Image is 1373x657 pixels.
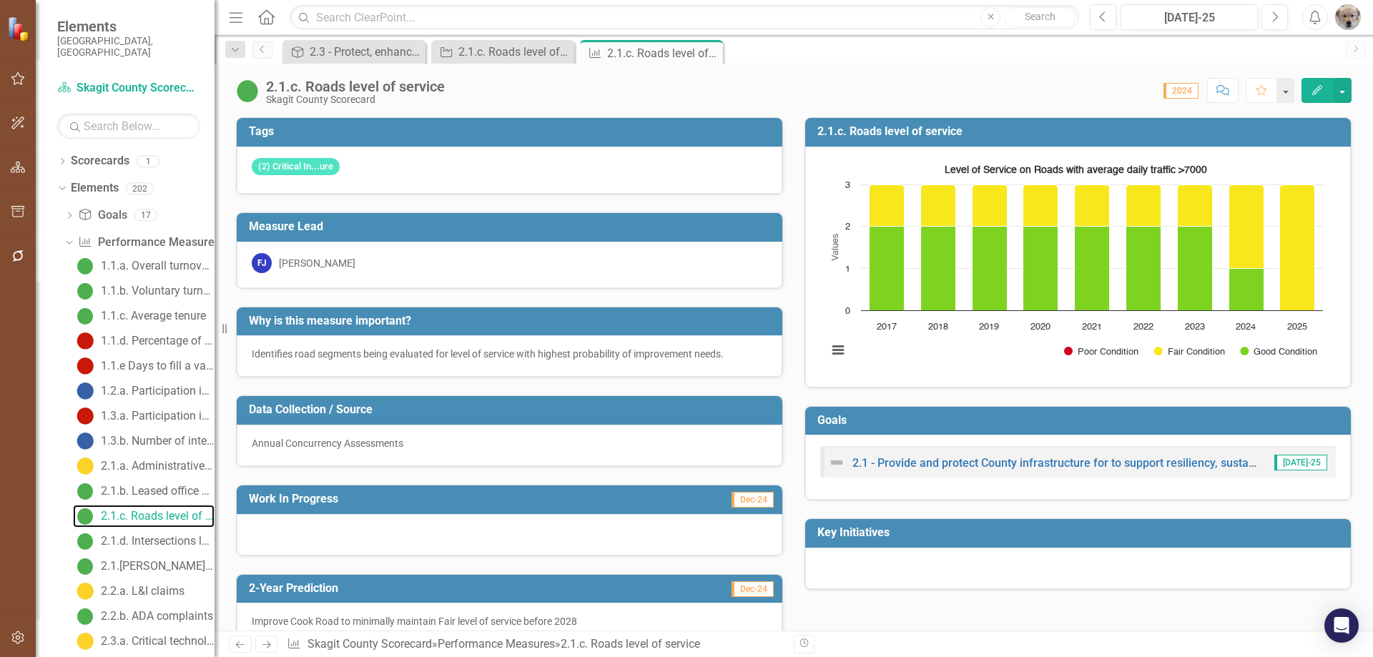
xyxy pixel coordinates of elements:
img: On Target [77,558,94,575]
svg: Interactive chart [820,158,1330,372]
h3: Tags [249,125,775,138]
a: 1.1.d. Percentage of employees evaluated annually [73,330,215,352]
a: Skagit County Scorecard [307,637,432,651]
div: 2.3 - Protect, enhance, and provide stewardship of our information technology assets. [310,43,422,61]
path: 2021, 2. Good Condition. [1075,226,1110,310]
div: 2.1.b. Leased office space [101,485,215,498]
img: On Target [77,282,94,300]
a: 1.3.b. Number of internal promotions [73,430,215,453]
span: [DATE]-25 [1274,455,1327,470]
path: 2018, 2. Good Condition. [921,226,956,310]
div: FJ [252,253,272,273]
div: » » [287,636,783,653]
g: Good Condition, bar series 3 of 3 with 9 bars. [870,226,1315,310]
div: 2.1.a. Administrative office space [101,460,215,473]
div: 2.2.b. ADA complaints [101,610,213,623]
path: 2024, 2. Fair Condition. [1229,184,1264,268]
text: 3 [845,181,850,190]
a: 2.2.b. ADA complaints [73,605,213,628]
h3: Data Collection / Source [249,403,775,416]
text: 2020 [1030,322,1050,332]
span: Elements [57,18,200,35]
div: 1.1.d. Percentage of employees evaluated annually [101,335,215,347]
div: 2.1.[PERSON_NAME] level of service [101,560,215,573]
div: 17 [134,209,157,222]
a: 2.1.c. Roads level of service [435,43,571,61]
img: Below Plan [77,332,94,350]
a: Performance Measures [438,637,555,651]
input: Search ClearPoint... [290,5,1079,30]
path: 2020, 2. Good Condition. [1023,226,1058,310]
h3: 2-Year Prediction [249,582,603,595]
path: 2022, 1. Fair Condition. [1126,184,1161,226]
a: 1.2.a. Participation in Wellness Committee/Activities [73,380,215,402]
img: On Target [77,533,94,550]
h3: Why is this measure important? [249,315,775,327]
text: 2018 [928,322,948,332]
img: On Target [77,508,94,525]
a: 2.1.a. Administrative office space [73,455,215,478]
path: 2019, 1. Fair Condition. [973,184,1008,226]
img: On Target [77,608,94,625]
a: Performance Measures [78,234,220,251]
img: Not Defined [828,454,845,471]
div: 202 [126,182,154,194]
img: On Target [77,307,94,325]
path: 2020, 1. Fair Condition. [1023,184,1058,226]
img: Below Plan [77,357,94,375]
text: 2024 [1236,322,1256,332]
a: 2.1.b. Leased office space [73,480,215,503]
img: ClearPoint Strategy [7,16,32,41]
a: 2.3 - Protect, enhance, and provide stewardship of our information technology assets. [286,43,422,61]
h3: Work In Progress [249,493,603,505]
div: 2.2.a. L&I claims [101,585,184,598]
a: Elements [71,180,119,197]
div: 1.1.e Days to fill a vacant position from time closed [101,360,215,372]
path: 2017, 2. Good Condition. [870,226,905,310]
img: On Target [77,483,94,500]
div: Open Intercom Messenger [1324,608,1359,643]
text: 2023 [1185,322,1205,332]
text: 2022 [1133,322,1153,332]
g: Fair Condition, bar series 2 of 3 with 9 bars. [870,184,1315,310]
a: 1.1.b. Voluntary turnover rate [73,280,215,302]
button: Show Good Condition [1240,346,1317,357]
span: 2024 [1163,83,1199,99]
path: 2023, 1. Fair Condition. [1178,184,1213,226]
div: [DATE]-25 [1126,9,1253,26]
text: Values [831,234,840,261]
img: Caution [77,583,94,600]
a: Goals [78,207,127,224]
button: [DATE]-25 [1121,4,1258,30]
span: Dec-24 [732,581,774,597]
div: 1.1.b. Voluntary turnover rate [101,285,215,297]
a: 2.1.c. Roads level of service [73,505,215,528]
path: 2025, 3. Fair Condition. [1280,184,1315,310]
img: Below Plan [77,407,94,425]
div: 2.1.c. Roads level of service [561,637,700,651]
span: Search [1025,11,1055,22]
a: 2.1.[PERSON_NAME] level of service [73,555,215,578]
div: 2.1.d. Intersections level of service [101,535,215,548]
span: Dec-24 [732,492,774,508]
div: 1.3.b. Number of internal promotions [101,435,215,448]
img: On Target [77,257,94,275]
a: 2.3.a. Critical technology replacement [73,630,215,653]
button: Search [1004,7,1076,27]
text: Level of Service on Roads with average daily traffic >7000 [945,165,1207,176]
img: No Information [77,382,94,400]
img: Ken Hansen [1335,4,1361,30]
div: 2.3.a. Critical technology replacement [101,635,215,648]
div: Skagit County Scorecard [266,94,445,105]
text: 2 [845,222,850,232]
a: 1.1.c. Average tenure [73,305,206,327]
div: 1 [137,155,159,167]
a: 1.1.a. Overall turnover rate [73,255,215,277]
div: Identifies road segments being evaluated for level of service with highest probability of improve... [252,347,767,361]
text: 2021 [1082,322,1102,332]
div: 1.1.a. Overall turnover rate [101,260,215,272]
path: 2021, 1. Fair Condition. [1075,184,1110,226]
div: Level of Service on Roads with average daily traffic >7000. Highcharts interactive chart. [820,158,1336,372]
text: 1 [845,265,850,274]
